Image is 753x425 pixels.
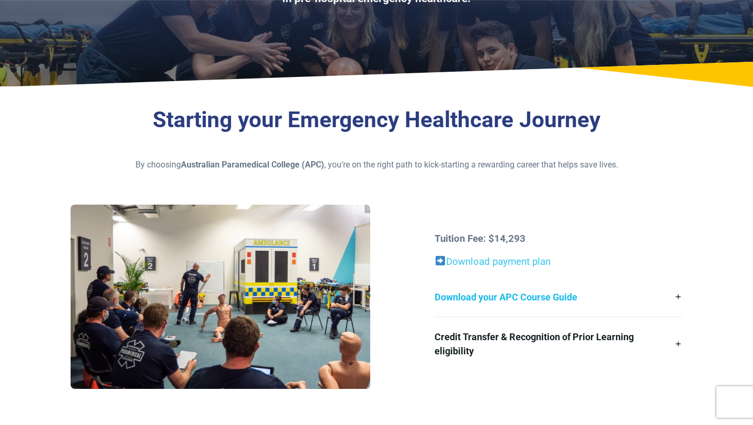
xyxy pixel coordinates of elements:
[71,159,682,171] p: By choosing , you’re on the right path to kick-starting a rewarding career that helps save lives.
[181,160,324,170] strong: Australian Paramedical College (APC)
[435,256,550,267] a: Download payment plan
[435,317,682,371] a: Credit Transfer & Recognition of Prior Learning eligibility
[435,233,526,244] strong: Tuition Fee: $14,293
[71,107,682,133] h3: Starting your Emergency Healthcare Journey
[435,277,682,317] a: Download your APC Course Guide
[436,256,446,266] img: ➡️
